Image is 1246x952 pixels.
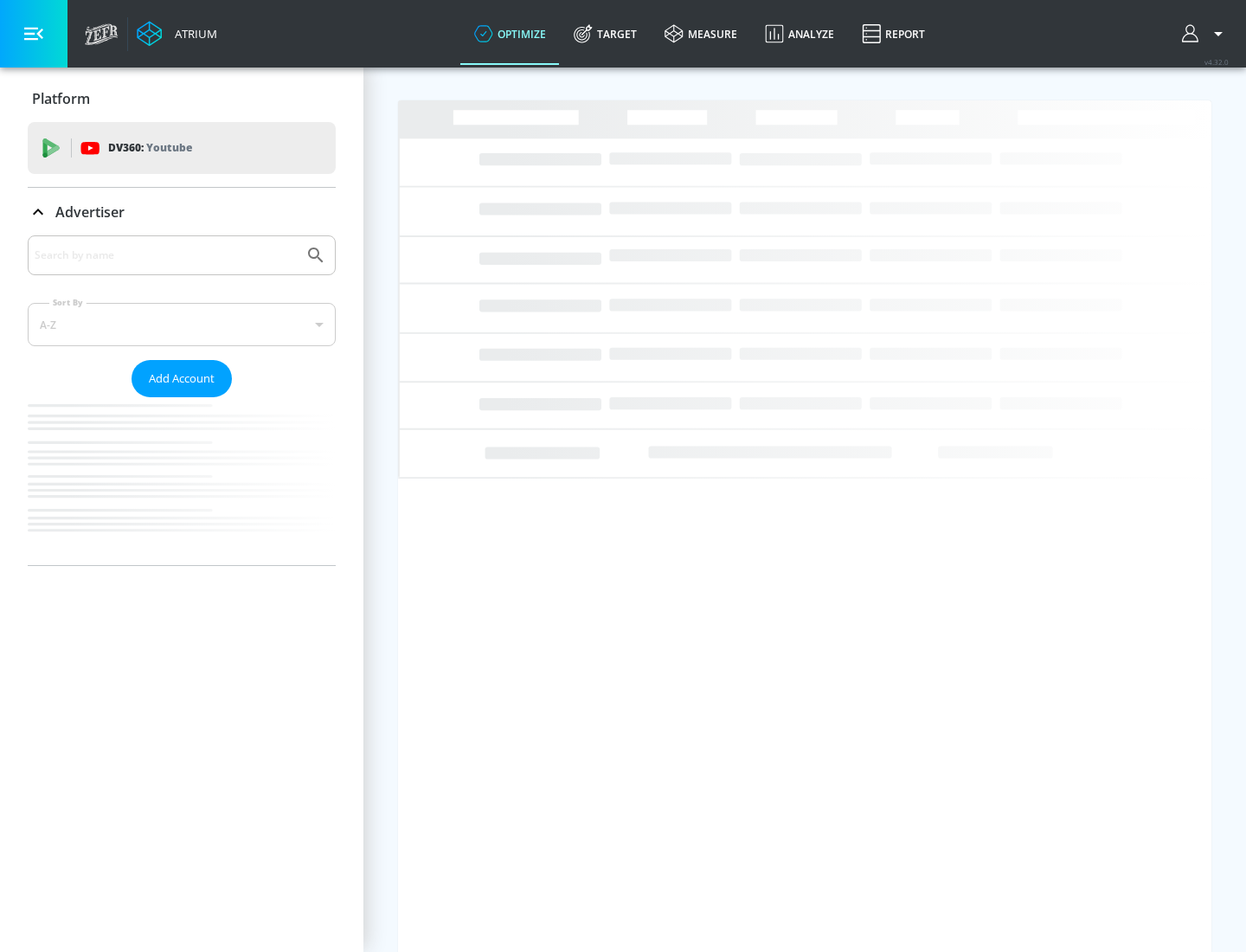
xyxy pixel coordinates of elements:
p: Platform [32,89,90,108]
div: DV360: Youtube [28,122,336,174]
nav: list of Advertiser [28,397,336,565]
span: v 4.32.0 [1204,57,1229,67]
div: A-Z [28,303,336,346]
a: Analyze [751,3,848,65]
div: Platform [28,74,336,123]
p: Youtube [146,138,192,157]
p: DV360: [108,138,192,158]
a: optimize [460,3,560,65]
label: Sort By [49,297,87,308]
a: measure [651,3,751,65]
span: Add Account [149,369,215,389]
a: Target [560,3,651,65]
a: Atrium [137,21,217,47]
a: Report [848,3,939,65]
div: Atrium [168,26,217,42]
div: Advertiser [28,188,336,236]
p: Advertiser [55,203,125,222]
button: Add Account [132,360,232,397]
input: Search by name [35,244,297,267]
div: Advertiser [28,235,336,565]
